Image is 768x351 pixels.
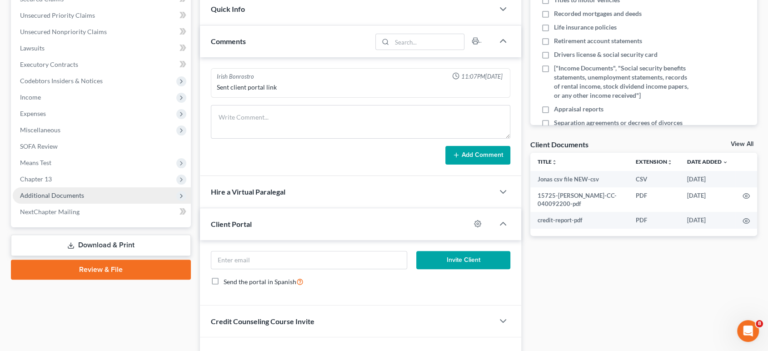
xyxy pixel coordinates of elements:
a: Download & Print [11,235,191,256]
td: Jonas csv file NEW-csv [530,171,628,187]
a: Unsecured Nonpriority Claims [13,24,191,40]
span: Lawsuits [20,44,45,52]
button: Add Comment [445,146,510,165]
iframe: Intercom live chat [737,320,759,342]
span: Retirement account statements [554,36,642,45]
span: Codebtors Insiders & Notices [20,77,103,85]
span: Chapter 13 [20,175,52,183]
a: Date Added expand_more [687,158,728,165]
span: Quick Info [211,5,245,13]
a: Extensionunfold_more [636,158,673,165]
span: Appraisal reports [554,105,603,114]
a: Lawsuits [13,40,191,56]
div: Sent client portal link [217,83,504,92]
i: unfold_more [667,160,673,165]
span: Means Test [20,159,51,166]
td: [DATE] [680,171,735,187]
a: NextChapter Mailing [13,204,191,220]
span: Additional Documents [20,191,84,199]
span: ["Income Documents", "Social security benefits statements, unemployment statements, records of re... [554,64,693,100]
span: Life insurance policies [554,23,617,32]
td: 15725-[PERSON_NAME]-CC-040092200-pdf [530,187,628,212]
a: Review & File [11,260,191,280]
td: [DATE] [680,212,735,228]
span: Hire a Virtual Paralegal [211,187,285,196]
span: Drivers license & social security card [554,50,658,59]
td: [DATE] [680,187,735,212]
span: SOFA Review [20,142,58,150]
a: SOFA Review [13,138,191,155]
div: Irish Bonrostro [217,72,254,81]
span: Miscellaneous [20,126,60,134]
span: Credit Counseling Course Invite [211,317,314,326]
div: Client Documents [530,140,588,149]
a: Executory Contracts [13,56,191,73]
span: Unsecured Priority Claims [20,11,95,19]
input: Search... [392,34,464,50]
span: Comments [211,37,246,45]
span: Income [20,93,41,101]
input: Enter email [211,251,407,269]
span: Separation agreements or decrees of divorces [554,118,683,127]
i: expand_more [723,160,728,165]
td: PDF [628,212,680,228]
a: Titleunfold_more [538,158,557,165]
span: 11:07PM[DATE] [461,72,503,81]
td: PDF [628,187,680,212]
a: Unsecured Priority Claims [13,7,191,24]
button: Invite Client [416,251,510,269]
span: Expenses [20,110,46,117]
span: 8 [756,320,763,327]
td: CSV [628,171,680,187]
span: Send the portal in Spanish [224,278,296,286]
span: Executory Contracts [20,60,78,68]
i: unfold_more [552,160,557,165]
span: Recorded mortgages and deeds [554,9,642,18]
td: credit-report-pdf [530,212,628,228]
span: NextChapter Mailing [20,208,80,216]
a: View All [731,141,753,147]
span: Client Portal [211,220,252,228]
span: Unsecured Nonpriority Claims [20,28,107,35]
